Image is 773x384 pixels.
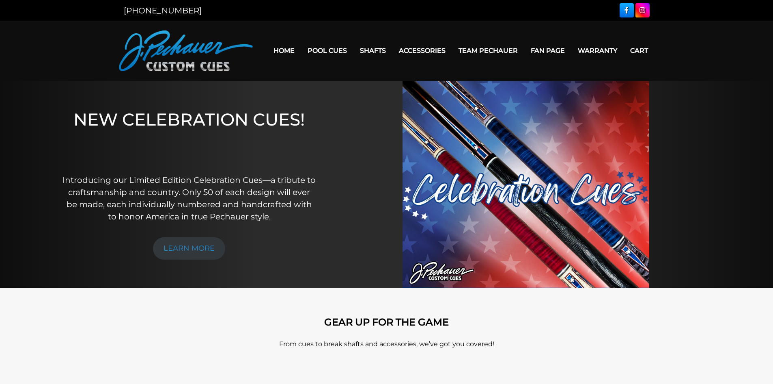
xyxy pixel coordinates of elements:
[452,40,524,61] a: Team Pechauer
[624,40,655,61] a: Cart
[267,40,301,61] a: Home
[124,6,202,15] a: [PHONE_NUMBER]
[62,174,317,223] p: Introducing our Limited Edition Celebration Cues—a tribute to craftsmanship and country. Only 50 ...
[324,316,449,328] strong: GEAR UP FOR THE GAME
[524,40,571,61] a: Fan Page
[155,339,618,349] p: From cues to break shafts and accessories, we’ve got you covered!
[62,109,317,163] h1: NEW CELEBRATION CUES!
[392,40,452,61] a: Accessories
[353,40,392,61] a: Shafts
[571,40,624,61] a: Warranty
[301,40,353,61] a: Pool Cues
[153,237,225,260] a: LEARN MORE
[119,30,253,71] img: Pechauer Custom Cues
